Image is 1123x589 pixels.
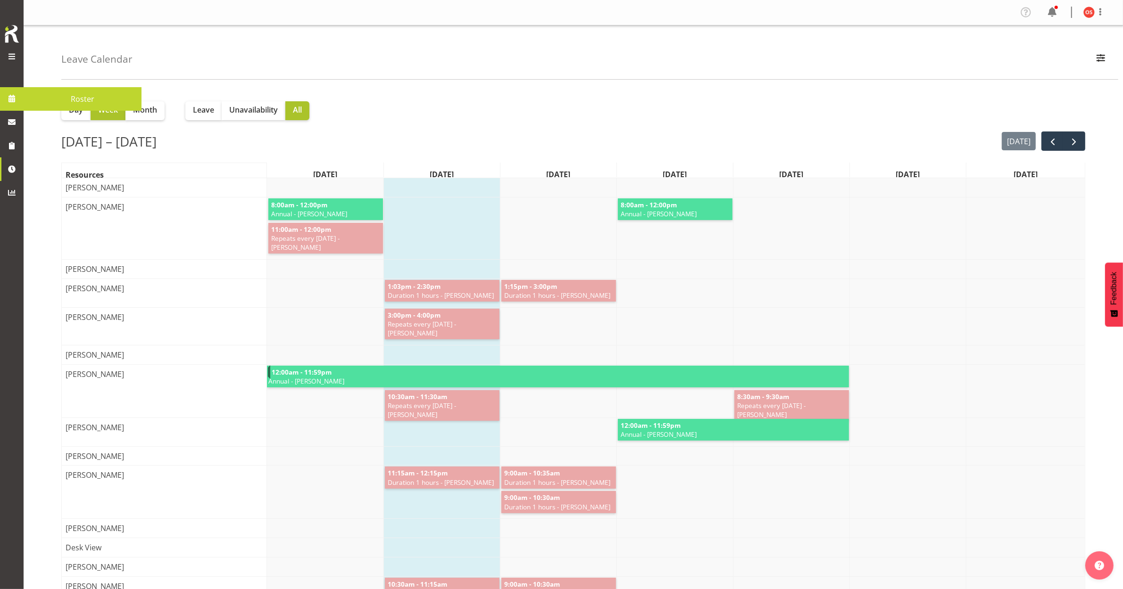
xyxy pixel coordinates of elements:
[270,234,381,252] span: Repeats every [DATE] - [PERSON_NAME]
[285,101,309,120] button: All
[503,291,614,300] span: Duration 1 hours - [PERSON_NAME]
[64,182,126,193] span: [PERSON_NAME]
[64,349,126,360] span: [PERSON_NAME]
[222,101,285,120] button: Unavailability
[229,104,278,115] span: Unavailability
[270,200,328,209] span: 8:00am - 12:00pm
[544,169,572,180] span: [DATE]
[125,101,165,120] button: Month
[1063,131,1085,151] button: next
[28,92,137,106] span: Roster
[293,104,302,115] span: All
[503,468,561,477] span: 9:00am - 10:35am
[387,478,498,487] span: Duration 1 hours - [PERSON_NAME]
[503,580,561,589] span: 9:00am - 10:30am
[64,201,126,213] span: [PERSON_NAME]
[61,54,133,65] h4: Leave Calendar
[777,169,805,180] span: [DATE]
[311,169,339,180] span: [DATE]
[64,263,126,275] span: [PERSON_NAME]
[387,401,498,419] span: Repeats every [DATE] - [PERSON_NAME]
[661,169,689,180] span: [DATE]
[64,368,126,380] span: [PERSON_NAME]
[620,209,731,218] span: Annual - [PERSON_NAME]
[736,401,847,419] span: Repeats every [DATE] - [PERSON_NAME]
[64,469,126,481] span: [PERSON_NAME]
[894,169,922,180] span: [DATE]
[387,291,498,300] span: Duration 1 hours - [PERSON_NAME]
[133,104,157,115] span: Month
[1002,132,1036,150] button: [DATE]
[1012,169,1040,180] span: [DATE]
[503,502,614,511] span: Duration 1 hours - [PERSON_NAME]
[387,311,441,319] span: 3:00pm - 4:00pm
[64,523,126,534] span: [PERSON_NAME]
[387,319,498,337] span: Repeats every [DATE] - [PERSON_NAME]
[387,282,441,291] span: 1:03pm - 2:30pm
[503,478,614,487] span: Duration 1 hours - [PERSON_NAME]
[620,421,682,430] span: 12:00am - 11:59pm
[271,368,333,376] span: 12:00am - 11:59pm
[64,311,126,323] span: [PERSON_NAME]
[387,580,448,589] span: 10:30am - 11:15am
[620,430,847,439] span: Annual - [PERSON_NAME]
[64,542,103,553] span: Desk View
[64,422,126,433] span: [PERSON_NAME]
[1041,131,1064,151] button: prev
[64,283,126,294] span: [PERSON_NAME]
[2,24,21,44] img: Rosterit icon logo
[64,169,106,180] span: Resources
[267,376,847,385] span: Annual - [PERSON_NAME]
[61,131,157,151] h2: [DATE] – [DATE]
[1083,7,1095,18] img: olivia-stanley11956.jpg
[270,209,381,218] span: Annual - [PERSON_NAME]
[503,282,558,291] span: 1:15pm - 3:00pm
[503,493,561,502] span: 9:00am - 10:30am
[1105,262,1123,327] button: Feedback - Show survey
[428,169,456,180] span: [DATE]
[620,200,678,209] span: 8:00am - 12:00pm
[1110,272,1118,305] span: Feedback
[24,87,141,111] a: Roster
[185,101,222,120] button: Leave
[193,104,214,115] span: Leave
[1091,49,1111,70] button: Filter Employees
[736,392,790,401] span: 8:30am - 9:30am
[270,225,332,234] span: 11:00am - 12:00pm
[64,450,126,462] span: [PERSON_NAME]
[64,561,126,573] span: [PERSON_NAME]
[1095,561,1104,570] img: help-xxl-2.png
[387,468,449,477] span: 11:15am - 12:15pm
[387,392,448,401] span: 10:30am - 11:30am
